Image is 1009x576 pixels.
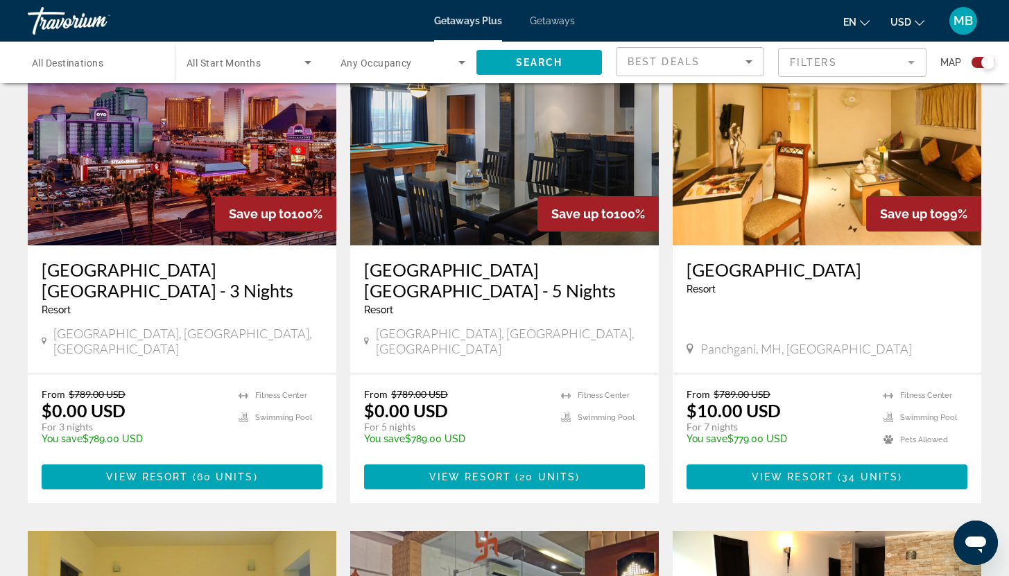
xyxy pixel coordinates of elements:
[530,15,575,26] a: Getaways
[687,259,967,280] a: [GEOGRAPHIC_DATA]
[32,58,103,69] span: All Destinations
[364,464,645,489] button: View Resort(20 units)
[28,3,166,39] a: Travorium
[537,196,659,232] div: 100%
[229,207,291,221] span: Save up to
[187,58,261,69] span: All Start Months
[843,12,870,32] button: Change language
[578,413,635,422] span: Swimming Pool
[42,421,225,433] p: For 3 nights
[42,433,83,444] span: You save
[687,388,710,400] span: From
[69,388,126,400] span: $789.00 USD
[42,304,71,315] span: Resort
[628,56,700,67] span: Best Deals
[551,207,614,221] span: Save up to
[519,471,576,482] span: 20 units
[700,341,912,356] span: Panchgani, MH, [GEOGRAPHIC_DATA]
[687,464,967,489] button: View Resort(34 units)
[900,435,948,444] span: Pets Allowed
[900,413,957,422] span: Swimming Pool
[188,471,257,482] span: ( )
[945,6,981,35] button: User Menu
[900,391,952,400] span: Fitness Center
[255,391,307,400] span: Fitness Center
[578,391,630,400] span: Fitness Center
[364,388,388,400] span: From
[752,471,834,482] span: View Resort
[866,196,981,232] div: 99%
[778,47,926,78] button: Filter
[364,400,448,421] p: $0.00 USD
[954,521,998,565] iframe: Bouton de lancement de la fenêtre de messagerie
[834,471,902,482] span: ( )
[687,400,781,421] p: $10.00 USD
[42,388,65,400] span: From
[42,259,322,301] a: [GEOGRAPHIC_DATA] [GEOGRAPHIC_DATA] - 3 Nights
[714,388,770,400] span: $789.00 USD
[364,433,405,444] span: You save
[687,283,716,295] span: Resort
[628,53,752,70] mat-select: Sort by
[954,14,973,28] span: MB
[364,433,547,444] p: $789.00 USD
[340,58,412,69] span: Any Occupancy
[391,388,448,400] span: $789.00 USD
[53,326,322,356] span: [GEOGRAPHIC_DATA], [GEOGRAPHIC_DATA], [GEOGRAPHIC_DATA]
[842,471,898,482] span: 34 units
[687,433,870,444] p: $779.00 USD
[843,17,856,28] span: en
[42,433,225,444] p: $789.00 USD
[364,259,645,301] a: [GEOGRAPHIC_DATA] [GEOGRAPHIC_DATA] - 5 Nights
[880,207,942,221] span: Save up to
[28,24,336,245] img: RM79E01X.jpg
[511,471,580,482] span: ( )
[197,471,254,482] span: 60 units
[106,471,188,482] span: View Resort
[940,53,961,72] span: Map
[364,421,547,433] p: For 5 nights
[429,471,511,482] span: View Resort
[687,421,870,433] p: For 7 nights
[215,196,336,232] div: 100%
[364,304,393,315] span: Resort
[376,326,645,356] span: [GEOGRAPHIC_DATA], [GEOGRAPHIC_DATA], [GEOGRAPHIC_DATA]
[434,15,502,26] a: Getaways Plus
[42,464,322,489] button: View Resort(60 units)
[255,413,312,422] span: Swimming Pool
[890,12,924,32] button: Change currency
[890,17,911,28] span: USD
[350,24,659,245] img: RM79I01X.jpg
[673,24,981,245] img: C909I01X.jpg
[516,57,563,68] span: Search
[42,400,126,421] p: $0.00 USD
[476,50,602,75] button: Search
[687,433,727,444] span: You save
